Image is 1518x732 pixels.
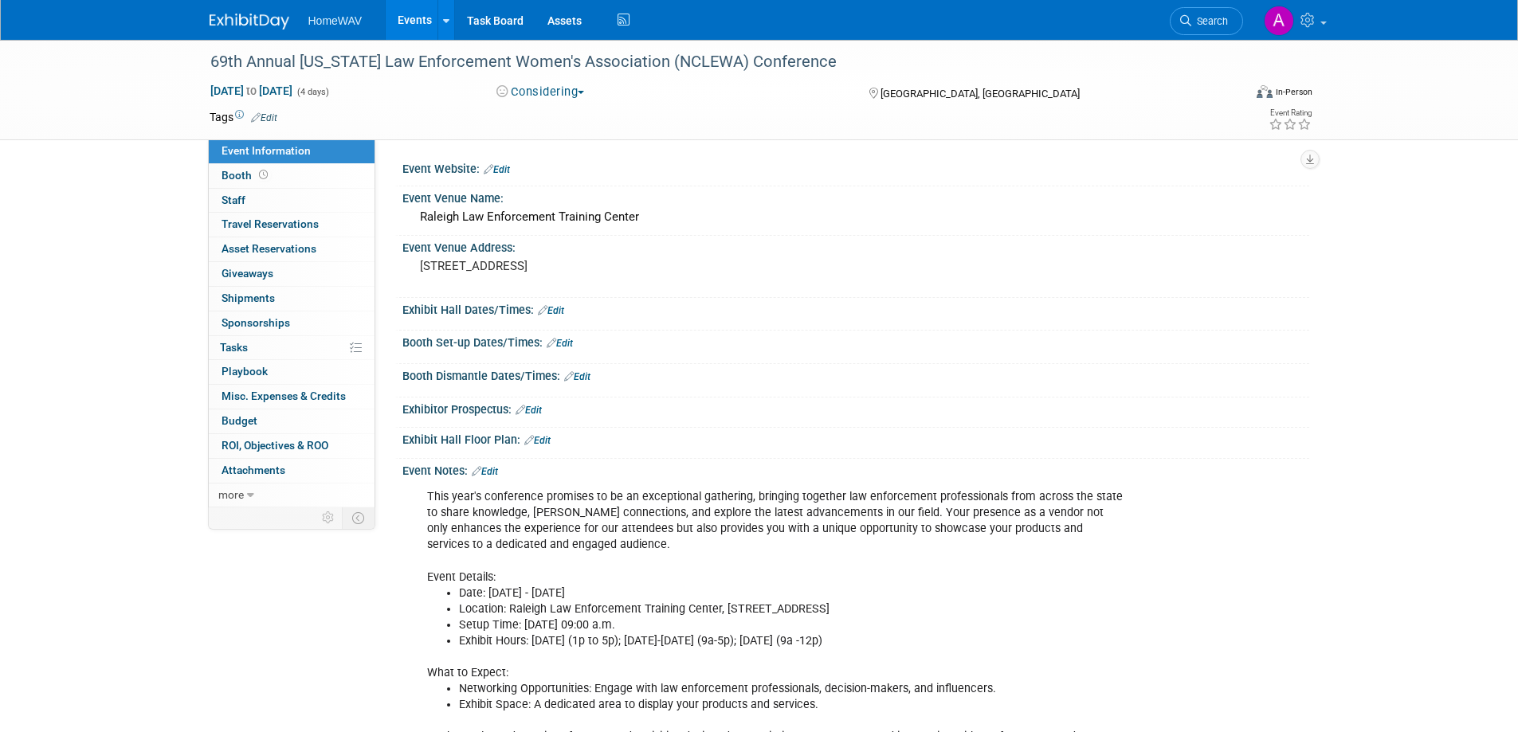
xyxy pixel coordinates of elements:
[402,428,1309,448] div: Exhibit Hall Floor Plan:
[222,464,285,476] span: Attachments
[222,169,271,182] span: Booth
[296,87,329,97] span: (4 days)
[1264,6,1294,36] img: Amanda Jasper
[210,84,293,98] span: [DATE] [DATE]
[1170,7,1243,35] a: Search
[209,459,375,483] a: Attachments
[209,409,375,433] a: Budget
[209,336,375,360] a: Tasks
[472,466,498,477] a: Edit
[205,48,1219,76] div: 69th Annual [US_STATE] Law Enforcement Women's Association (NCLEWA) Conference
[1257,85,1273,98] img: Format-Inperson.png
[402,397,1309,418] div: Exhibitor Prospectus:
[1275,86,1312,98] div: In-Person
[402,236,1309,256] div: Event Venue Address:
[222,439,328,452] span: ROI, Objectives & ROO
[222,242,316,255] span: Asset Reservations
[881,88,1080,100] span: [GEOGRAPHIC_DATA], [GEOGRAPHIC_DATA]
[222,414,257,427] span: Budget
[414,205,1297,229] div: Raleigh Law Enforcement Training Center
[1149,83,1313,107] div: Event Format
[220,341,248,354] span: Tasks
[210,14,289,29] img: ExhibitDay
[209,434,375,458] a: ROI, Objectives & ROO
[222,389,346,402] span: Misc. Expenses & Credits
[1269,109,1312,117] div: Event Rating
[1191,15,1228,27] span: Search
[308,14,363,27] span: HomeWAV
[209,287,375,311] a: Shipments
[256,169,271,181] span: Booth not reserved yet
[209,237,375,261] a: Asset Reservations
[402,331,1309,351] div: Booth Set-up Dates/Times:
[209,385,375,409] a: Misc. Expenses & Credits
[209,483,375,507] a: more
[222,292,275,304] span: Shipments
[524,435,551,446] a: Edit
[459,633,1124,649] li: Exhibit Hours: [DATE] (1p to 5p); [DATE]-[DATE] (9a-5p); [DATE] (9a -12p)
[402,298,1309,319] div: Exhibit Hall Dates/Times:
[564,371,590,382] a: Edit
[244,84,259,97] span: to
[420,259,763,273] pre: [STREET_ADDRESS]
[459,601,1124,617] li: Location: Raleigh Law Enforcement Training Center, [STREET_ADDRESS]
[222,217,319,230] span: Travel Reservations
[210,109,277,125] td: Tags
[209,189,375,213] a: Staff
[402,186,1309,206] div: Event Venue Name:
[218,488,244,501] span: more
[342,507,375,528] td: Toggle Event Tabs
[209,262,375,286] a: Giveaways
[547,338,573,349] a: Edit
[209,139,375,163] a: Event Information
[222,194,245,206] span: Staff
[484,164,510,175] a: Edit
[402,157,1309,178] div: Event Website:
[209,360,375,384] a: Playbook
[402,459,1309,480] div: Event Notes:
[315,507,343,528] td: Personalize Event Tab Strip
[209,164,375,188] a: Booth
[222,365,268,378] span: Playbook
[209,213,375,237] a: Travel Reservations
[459,681,1124,697] li: Networking Opportunities: Engage with law enforcement professionals, decision-makers, and influen...
[459,585,1124,601] li: Date: [DATE] - [DATE]
[459,617,1124,633] li: Setup Time: [DATE] 09:00 a.m.
[491,84,590,100] button: Considering
[222,316,290,329] span: Sponsorships
[516,405,542,416] a: Edit
[209,311,375,335] a: Sponsorships
[251,112,277,123] a: Edit
[459,697,1124,713] li: Exhibit Space: A dedicated area to display your products and services.
[538,305,564,316] a: Edit
[402,364,1309,385] div: Booth Dismantle Dates/Times:
[222,144,311,157] span: Event Information
[222,267,273,280] span: Giveaways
